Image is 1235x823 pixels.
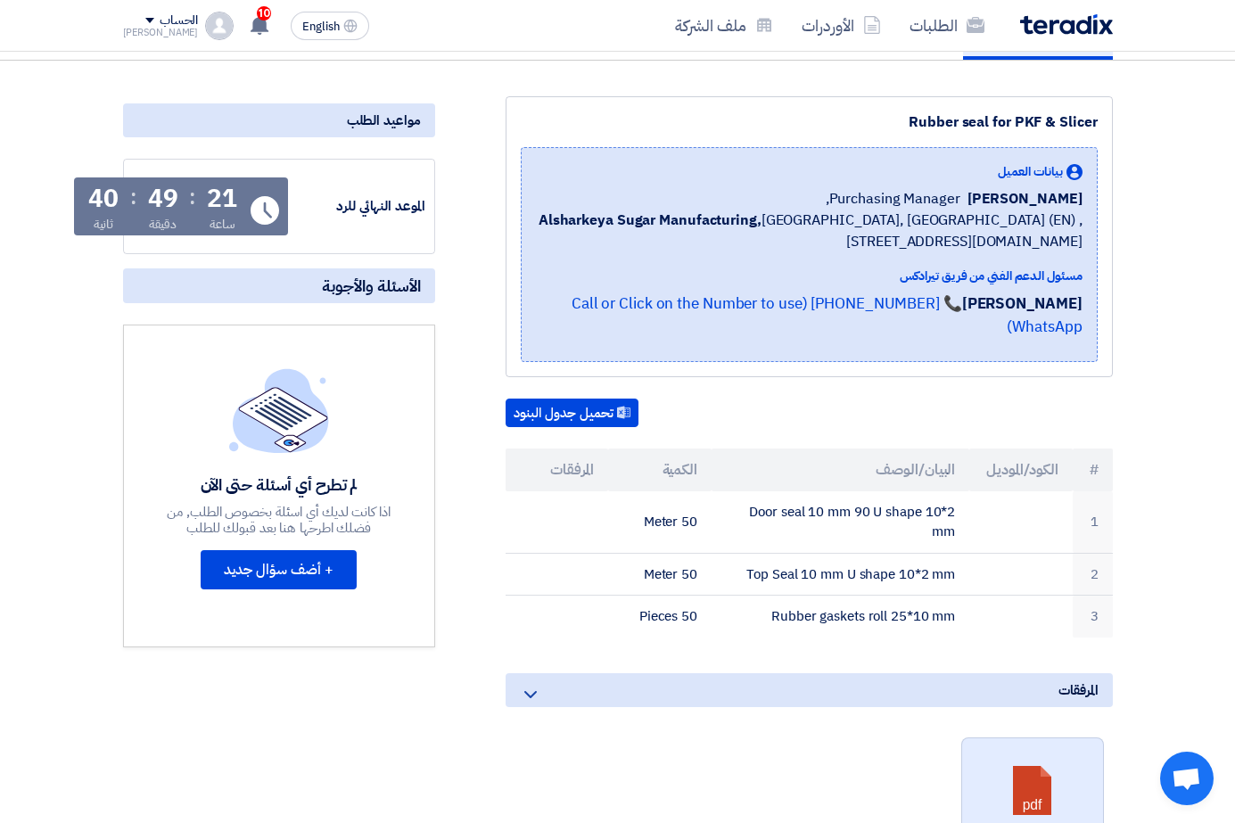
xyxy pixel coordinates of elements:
[88,186,119,211] div: 40
[201,550,357,589] button: + أضف سؤال جديد
[302,21,340,33] span: English
[521,111,1098,133] div: Rubber seal for PKF & Slicer
[895,4,999,46] a: الطلبات
[608,491,712,554] td: 50 Meter
[712,449,969,491] th: البيان/الوصف
[1073,491,1113,554] td: 1
[123,28,199,37] div: [PERSON_NAME]
[826,188,960,210] span: Purchasing Manager,
[1160,752,1214,805] div: دردشة مفتوحة
[1020,14,1113,35] img: Teradix logo
[149,504,409,536] div: اذا كانت لديك أي اسئلة بخصوص الطلب, من فضلك اطرحها هنا بعد قبولك للطلب
[712,596,969,638] td: Rubber gaskets roll 25*10 mm
[1073,553,1113,596] td: 2
[506,449,609,491] th: المرفقات
[536,210,1083,252] span: [GEOGRAPHIC_DATA], [GEOGRAPHIC_DATA] (EN) ,[STREET_ADDRESS][DOMAIN_NAME]
[210,215,235,234] div: ساعة
[536,267,1083,285] div: مسئول الدعم الفني من فريق تيرادكس
[291,12,369,40] button: English
[123,103,435,137] div: مواعيد الطلب
[539,210,762,231] b: Alsharkeya Sugar Manufacturing,
[229,368,329,452] img: empty_state_list.svg
[967,188,1083,210] span: [PERSON_NAME]
[205,12,234,40] img: profile_test.png
[608,449,712,491] th: الكمية
[1073,596,1113,638] td: 3
[998,162,1063,181] span: بيانات العميل
[572,292,1083,338] a: 📞 [PHONE_NUMBER] (Call or Click on the Number to use WhatsApp)
[148,186,178,211] div: 49
[712,553,969,596] td: Top Seal 10 mm U shape 10*2 mm
[608,553,712,596] td: 50 Meter
[322,276,421,296] span: الأسئلة والأجوبة
[969,449,1073,491] th: الكود/الموديل
[160,13,198,29] div: الحساب
[712,491,969,554] td: Door seal 10 mm 90 U shape 10*2 mm
[130,181,136,213] div: :
[608,596,712,638] td: 50 Pieces
[207,186,237,211] div: 21
[1073,449,1113,491] th: #
[257,6,271,21] span: 10
[661,4,787,46] a: ملف الشركة
[292,196,425,217] div: الموعد النهائي للرد
[787,4,895,46] a: الأوردرات
[149,474,409,495] div: لم تطرح أي أسئلة حتى الآن
[962,292,1083,315] strong: [PERSON_NAME]
[1058,680,1098,700] span: المرفقات
[149,215,177,234] div: دقيقة
[94,215,114,234] div: ثانية
[189,181,195,213] div: :
[506,399,638,427] button: تحميل جدول البنود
